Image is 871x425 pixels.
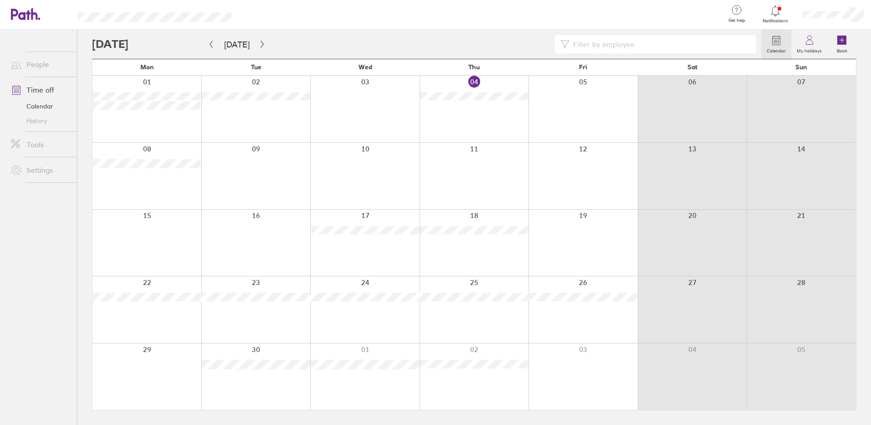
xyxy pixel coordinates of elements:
a: History [4,114,77,128]
span: Tue [251,63,261,71]
a: Book [827,30,856,59]
span: Sat [687,63,697,71]
a: People [4,55,77,73]
a: Time off [4,81,77,99]
span: Sun [795,63,807,71]
label: My holidays [791,46,827,54]
span: Thu [468,63,480,71]
span: Fri [579,63,587,71]
span: Wed [359,63,372,71]
a: Tools [4,135,77,154]
span: Get help [722,18,752,23]
a: Notifications [761,5,790,24]
button: [DATE] [217,37,257,52]
a: Calendar [761,30,791,59]
label: Calendar [761,46,791,54]
a: My holidays [791,30,827,59]
a: Settings [4,161,77,179]
label: Book [831,46,853,54]
input: Filter by employee [569,36,750,53]
span: Notifications [761,18,790,24]
a: Calendar [4,99,77,114]
span: Mon [140,63,154,71]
